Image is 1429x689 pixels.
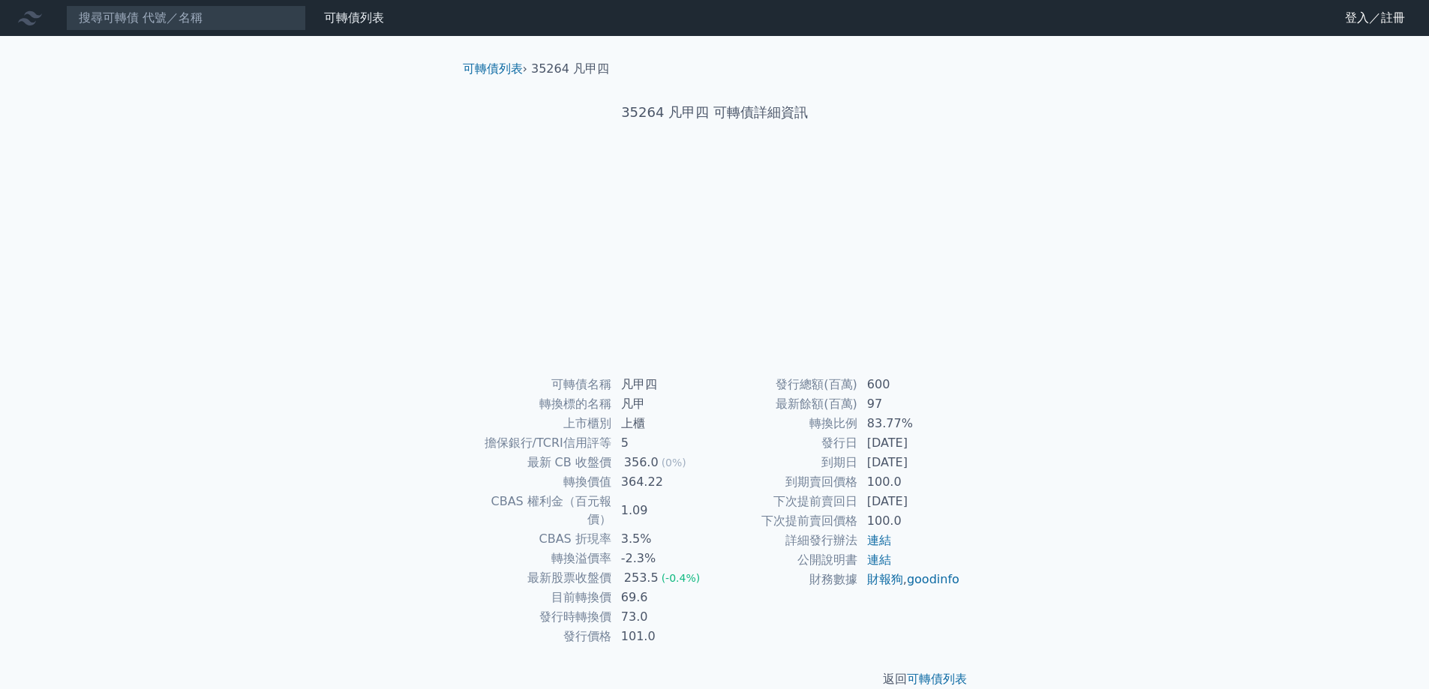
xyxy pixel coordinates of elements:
a: 可轉債列表 [324,10,384,25]
td: 轉換價值 [469,472,612,492]
td: 101.0 [612,627,715,646]
td: 目前轉換價 [469,588,612,607]
td: 600 [858,375,961,394]
td: 5 [612,433,715,453]
td: 擔保銀行/TCRI信用評等 [469,433,612,453]
td: 最新 CB 收盤價 [469,453,612,472]
td: 可轉債名稱 [469,375,612,394]
td: 發行時轉換價 [469,607,612,627]
td: 下次提前賣回價格 [715,511,858,531]
td: 1.09 [612,492,715,529]
td: 凡甲 [612,394,715,414]
td: 轉換標的名稱 [469,394,612,414]
a: goodinfo [907,572,959,586]
td: 發行總額(百萬) [715,375,858,394]
td: 100.0 [858,472,961,492]
td: 最新股票收盤價 [469,568,612,588]
li: › [463,60,527,78]
td: 69.6 [612,588,715,607]
div: 253.5 [621,569,662,587]
td: 詳細發行辦法 [715,531,858,550]
td: 發行價格 [469,627,612,646]
td: , [858,570,961,589]
td: 100.0 [858,511,961,531]
span: (-0.4%) [662,572,701,584]
td: 最新餘額(百萬) [715,394,858,414]
input: 搜尋可轉債 代號／名稱 [66,5,306,31]
td: 上市櫃別 [469,414,612,433]
td: [DATE] [858,492,961,511]
a: 登入／註冊 [1333,6,1417,30]
td: 發行日 [715,433,858,453]
li: 35264 凡甲四 [531,60,609,78]
td: 到期日 [715,453,858,472]
td: 3.5% [612,529,715,549]
a: 連結 [867,533,891,547]
td: [DATE] [858,433,961,453]
td: 364.22 [612,472,715,492]
td: 轉換比例 [715,414,858,433]
td: 公開說明書 [715,550,858,570]
a: 財報狗 [867,572,903,586]
h1: 35264 凡甲四 可轉債詳細資訊 [451,102,979,123]
td: 73.0 [612,607,715,627]
div: 356.0 [621,454,662,472]
td: 上櫃 [612,414,715,433]
td: 到期賣回價格 [715,472,858,492]
td: 財務數據 [715,570,858,589]
td: 下次提前賣回日 [715,492,858,511]
td: -2.3% [612,549,715,568]
td: [DATE] [858,453,961,472]
td: CBAS 折現率 [469,529,612,549]
td: 凡甲四 [612,375,715,394]
td: CBAS 權利金（百元報價） [469,492,612,529]
a: 連結 [867,553,891,567]
td: 轉換溢價率 [469,549,612,568]
td: 83.77% [858,414,961,433]
span: (0%) [662,457,686,469]
a: 可轉債列表 [907,672,967,686]
a: 可轉債列表 [463,61,523,76]
p: 返回 [451,670,979,688]
td: 97 [858,394,961,414]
